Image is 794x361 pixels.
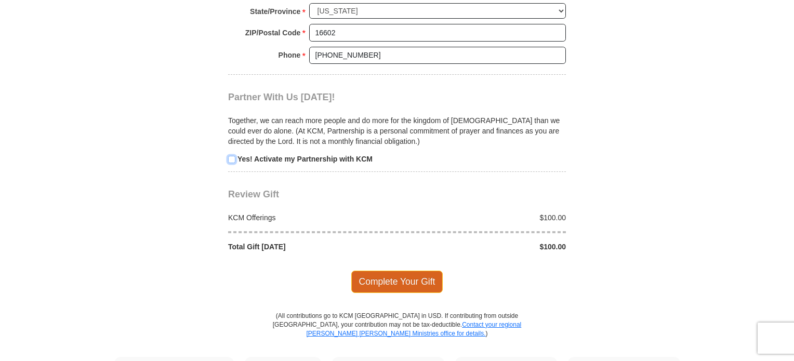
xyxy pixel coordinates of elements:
[397,212,572,223] div: $100.00
[250,4,300,19] strong: State/Province
[245,25,301,40] strong: ZIP/Postal Code
[228,115,566,146] p: Together, we can reach more people and do more for the kingdom of [DEMOGRAPHIC_DATA] than we coul...
[237,155,373,163] strong: Yes! Activate my Partnership with KCM
[228,189,279,199] span: Review Gift
[279,48,301,62] strong: Phone
[351,271,443,292] span: Complete Your Gift
[223,212,398,223] div: KCM Offerings
[306,321,521,337] a: Contact your regional [PERSON_NAME] [PERSON_NAME] Ministries office for details.
[223,242,398,252] div: Total Gift [DATE]
[397,242,572,252] div: $100.00
[272,312,522,357] p: (All contributions go to KCM [GEOGRAPHIC_DATA] in USD. If contributing from outside [GEOGRAPHIC_D...
[228,92,335,102] span: Partner With Us [DATE]!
